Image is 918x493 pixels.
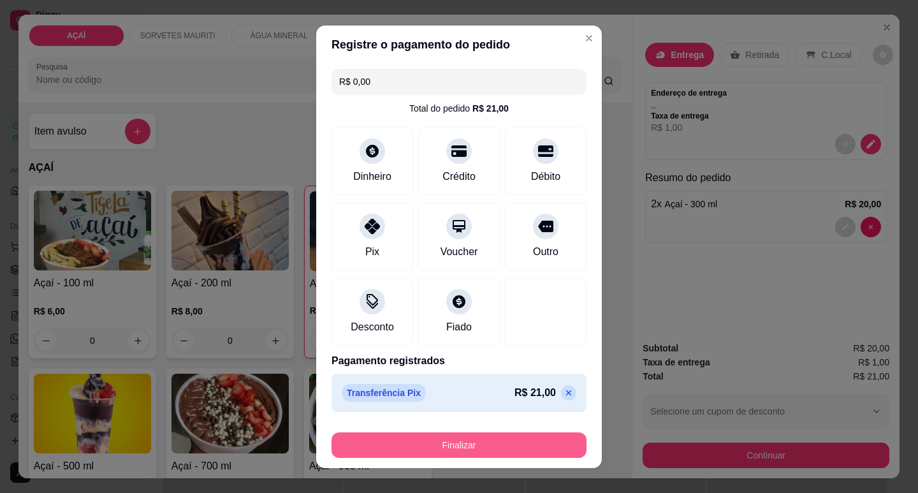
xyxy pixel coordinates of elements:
div: Outro [533,244,558,260]
div: Fiado [446,320,472,335]
div: Dinheiro [353,169,391,184]
button: Close [579,28,599,48]
div: R$ 21,00 [472,102,509,115]
p: R$ 21,00 [514,385,556,401]
div: Desconto [351,320,394,335]
div: Crédito [442,169,476,184]
div: Pix [365,244,379,260]
input: Ex.: hambúrguer de cordeiro [339,69,579,94]
p: Pagamento registrados [331,353,586,369]
div: Total do pedido [409,102,509,115]
div: Débito [531,169,560,184]
header: Registre o pagamento do pedido [316,26,602,64]
p: Transferência Pix [342,384,426,402]
button: Finalizar [331,432,586,458]
div: Voucher [441,244,478,260]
